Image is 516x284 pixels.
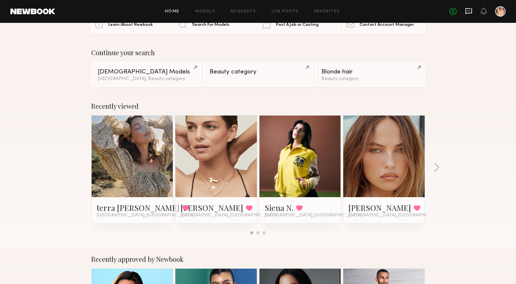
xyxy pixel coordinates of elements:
[192,23,229,27] span: Search For Models
[348,202,411,213] a: [PERSON_NAME]
[195,9,215,14] a: Models
[91,62,201,87] a: [DEMOGRAPHIC_DATA] Models[GEOGRAPHIC_DATA], Beauty category
[91,17,173,33] a: Learn About Newbook
[203,62,313,87] a: Beauty category
[108,23,153,27] span: Learn About Newbook
[97,213,194,218] span: [GEOGRAPHIC_DATA], [GEOGRAPHIC_DATA]
[348,213,446,218] span: [GEOGRAPHIC_DATA], [GEOGRAPHIC_DATA]
[276,23,318,27] span: Post A Job or Casting
[175,17,257,33] a: Search For Models
[97,202,180,213] a: terra [PERSON_NAME]
[360,23,414,27] span: Contact Account Manager
[265,202,293,213] a: Siena N.
[181,213,278,218] span: [GEOGRAPHIC_DATA], [GEOGRAPHIC_DATA]
[210,69,306,75] div: Beauty category
[315,62,425,87] a: Blonde hairBeauty category
[265,213,362,218] span: [GEOGRAPHIC_DATA], [GEOGRAPHIC_DATA]
[91,255,425,263] div: Recently approved by Newbook
[343,17,425,33] a: Contact Account Manager
[91,49,425,56] div: Continue your search
[272,9,299,14] a: Job Posts
[165,9,180,14] a: Home
[98,77,195,81] div: [GEOGRAPHIC_DATA], Beauty category
[321,77,418,81] div: Beauty category
[98,69,195,75] div: [DEMOGRAPHIC_DATA] Models
[231,9,256,14] a: Requests
[259,17,341,33] a: Post A Job or Casting
[91,102,425,110] div: Recently viewed
[321,69,418,75] div: Blonde hair
[181,202,243,213] a: [PERSON_NAME]
[314,9,340,14] a: Favorites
